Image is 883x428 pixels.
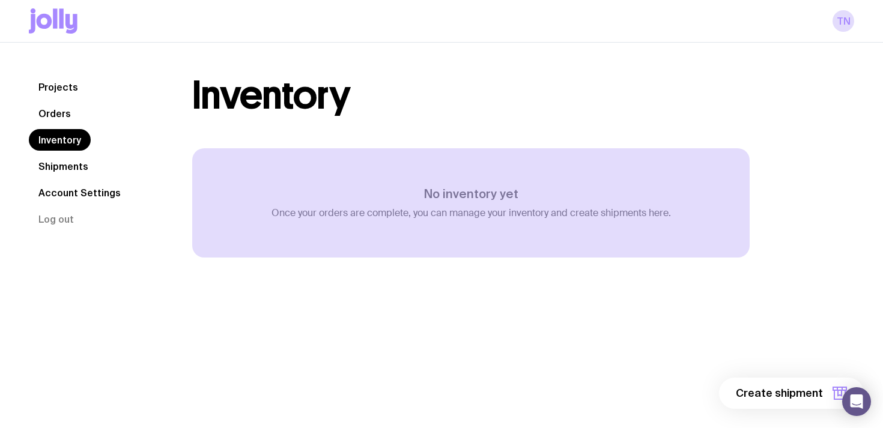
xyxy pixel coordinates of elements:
button: Create shipment [719,378,864,409]
p: Once your orders are complete, you can manage your inventory and create shipments here. [272,207,671,219]
h3: No inventory yet [272,187,671,201]
span: Create shipment [736,386,823,400]
h1: Inventory [192,76,350,115]
button: Log out [29,208,83,230]
a: Shipments [29,155,98,177]
a: Projects [29,76,88,98]
a: Account Settings [29,182,130,203]
a: TN [833,10,854,32]
a: Inventory [29,129,91,151]
a: Orders [29,103,80,124]
div: Open Intercom Messenger [842,387,871,416]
